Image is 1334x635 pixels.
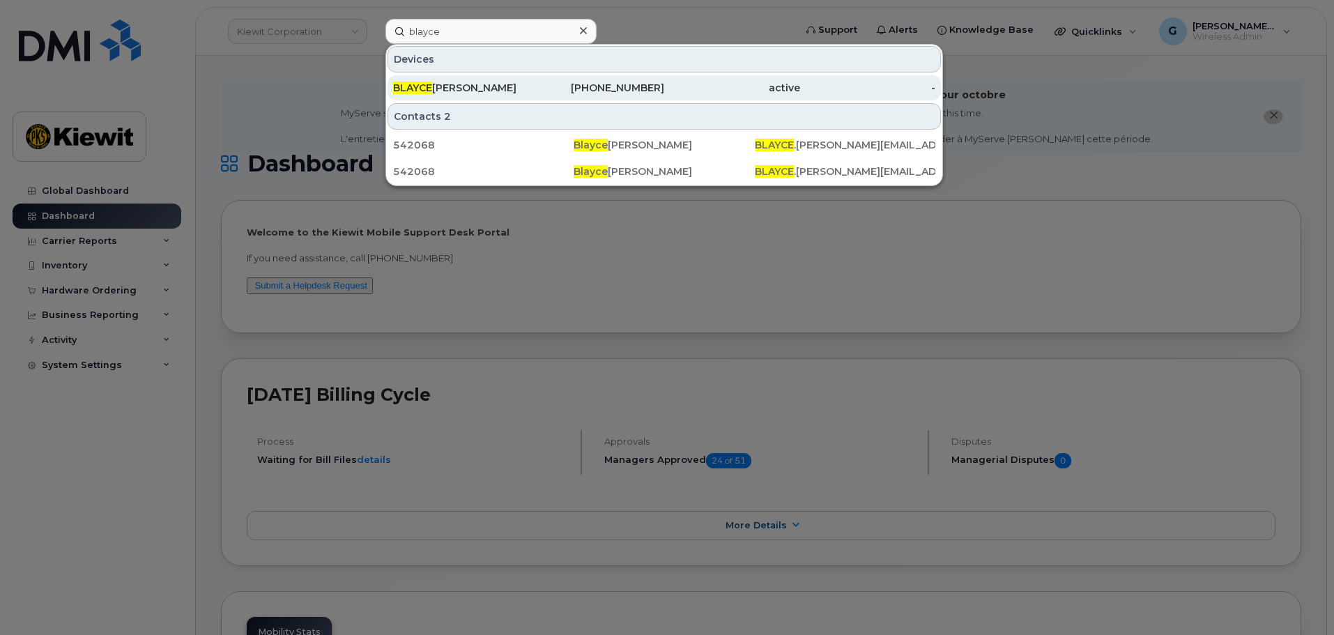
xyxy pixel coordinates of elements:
a: 542068Blayce[PERSON_NAME]BLAYCE.[PERSON_NAME][EMAIL_ADDRESS][DOMAIN_NAME] [388,132,941,158]
span: BLAYCE [755,165,794,178]
div: Devices [388,46,941,72]
div: [PERSON_NAME] [574,165,754,178]
span: BLAYCE [393,82,432,94]
div: Contacts [388,103,941,130]
div: [PHONE_NUMBER] [529,81,665,95]
span: 2 [444,109,451,123]
div: [PERSON_NAME] [574,138,754,152]
span: Blayce [574,139,608,151]
a: 542068Blayce[PERSON_NAME]BLAYCE.[PERSON_NAME][EMAIL_ADDRESS][DOMAIN_NAME] [388,159,941,184]
div: 542068 [393,138,574,152]
div: .[PERSON_NAME][EMAIL_ADDRESS][DOMAIN_NAME] [755,138,935,152]
div: 542068 [393,165,574,178]
div: [PERSON_NAME] [393,81,529,95]
iframe: Messenger Launcher [1273,574,1324,625]
div: .[PERSON_NAME][EMAIL_ADDRESS][DOMAIN_NAME] [755,165,935,178]
span: BLAYCE [755,139,794,151]
div: - [800,81,936,95]
span: Blayce [574,165,608,178]
a: BLAYCE[PERSON_NAME][PHONE_NUMBER]active- [388,75,941,100]
div: active [664,81,800,95]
